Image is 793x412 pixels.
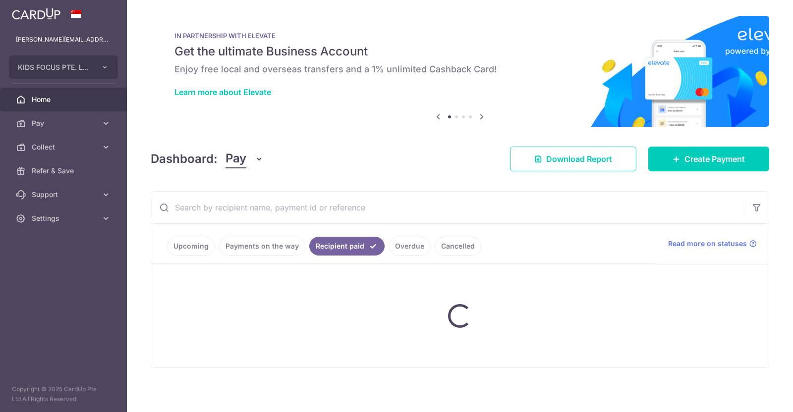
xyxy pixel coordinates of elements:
span: Download Report [546,153,612,165]
a: Learn more about Elevate [174,87,271,97]
a: Create Payment [648,147,769,171]
input: Search by recipient name, payment id or reference [151,192,745,223]
span: Refer & Save [32,166,97,176]
span: Create Payment [684,153,745,165]
span: Read more on statuses [668,239,747,249]
p: [PERSON_NAME][EMAIL_ADDRESS][DOMAIN_NAME] [16,35,111,45]
img: CardUp [12,8,60,20]
a: Download Report [510,147,636,171]
button: Pay [226,150,264,168]
h5: Get the ultimate Business Account [174,44,745,59]
button: KIDS FOCUS PTE. LTD. [9,55,118,79]
h4: Dashboard: [151,150,218,168]
span: Collect [32,142,97,152]
span: Home [32,95,97,104]
span: Settings [32,213,97,223]
a: Recipient paid [309,237,385,256]
img: Renovation banner [151,16,769,127]
span: Support [32,190,97,200]
a: Read more on statuses [668,239,757,249]
h6: Enjoy free local and overseas transfers and a 1% unlimited Cashback Card! [174,63,745,75]
span: Pay [226,150,246,168]
p: IN PARTNERSHIP WITH ELEVATE [174,32,745,40]
span: Pay [32,118,97,128]
iframe: Opens a widget where you can find more information [730,382,783,407]
span: KIDS FOCUS PTE. LTD. [18,62,91,72]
